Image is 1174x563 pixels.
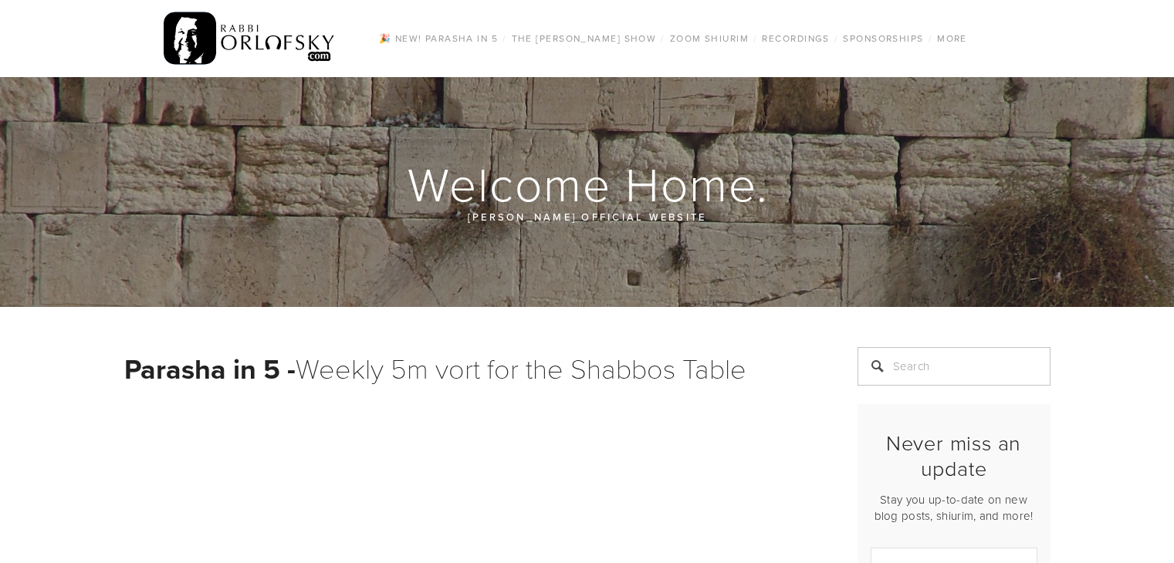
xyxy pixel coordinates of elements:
[661,32,665,45] span: /
[871,491,1037,524] p: Stay you up-to-date on new blog posts, shiurim, and more!
[858,347,1051,386] input: Search
[502,32,506,45] span: /
[124,159,1052,208] h1: Welcome Home.
[665,29,753,49] a: Zoom Shiurim
[217,208,958,225] p: [PERSON_NAME] official website
[834,32,838,45] span: /
[124,349,296,389] strong: Parasha in 5 -
[507,29,661,49] a: The [PERSON_NAME] Show
[757,29,834,49] a: Recordings
[753,32,757,45] span: /
[929,32,932,45] span: /
[871,430,1037,480] h2: Never miss an update
[164,8,336,69] img: RabbiOrlofsky.com
[374,29,502,49] a: 🎉 NEW! Parasha in 5
[124,347,819,389] h1: Weekly 5m vort for the Shabbos Table
[932,29,972,49] a: More
[838,29,928,49] a: Sponsorships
